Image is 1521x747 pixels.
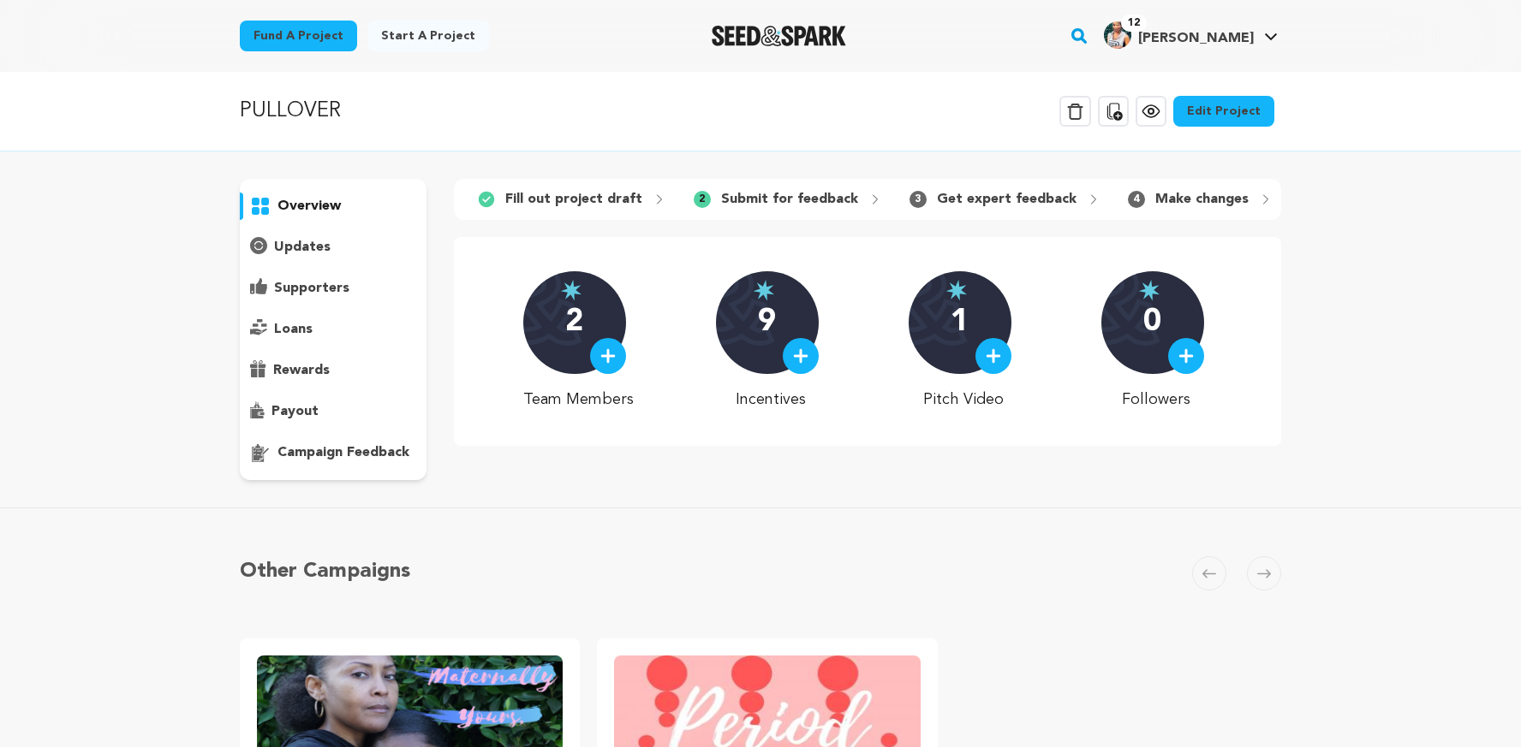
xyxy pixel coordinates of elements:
button: overview [240,193,426,220]
p: Team Members [523,388,634,412]
button: loans [240,316,426,343]
p: 9 [758,305,776,340]
button: supporters [240,275,426,302]
p: overview [277,196,341,216]
span: 2 [694,191,711,208]
a: Fund a project [240,21,357,51]
a: Seed&Spark Homepage [712,26,846,46]
p: Followers [1101,388,1212,412]
span: 12 [1121,15,1147,32]
img: plus.svg [1178,348,1194,364]
img: plus.svg [793,348,808,364]
p: Incentives [716,388,826,412]
span: Nicole C.'s Profile [1100,18,1281,54]
p: rewards [273,360,330,381]
p: payout [271,401,319,422]
a: Start a project [367,21,489,51]
h5: Other Campaigns [240,556,410,587]
button: payout [240,398,426,425]
p: Submit for feedback [721,189,858,210]
p: PULLOVER [240,96,341,127]
p: campaign feedback [277,442,409,463]
p: 2 [565,305,583,340]
p: 1 [951,305,969,340]
p: updates [274,237,331,258]
p: Get expert feedback [937,189,1077,210]
span: 3 [910,191,927,208]
img: B983587A-0630-4C87-8BFE-D50ADAEC56AF.jpeg [1104,21,1131,49]
button: campaign feedback [240,439,426,466]
p: Fill out project draft [505,189,642,210]
img: Seed&Spark Logo Dark Mode [712,26,846,46]
button: rewards [240,357,426,384]
img: plus.svg [600,348,616,364]
p: supporters [274,278,349,299]
p: 0 [1143,305,1161,340]
div: Nicole C.'s Profile [1104,21,1254,49]
p: Make changes [1155,189,1249,210]
a: Nicole C.'s Profile [1100,18,1281,49]
span: 4 [1128,191,1145,208]
p: loans [274,319,313,340]
p: Pitch Video [909,388,1019,412]
span: [PERSON_NAME] [1138,32,1254,45]
button: updates [240,234,426,261]
a: Edit Project [1173,96,1274,127]
img: plus.svg [986,348,1001,364]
